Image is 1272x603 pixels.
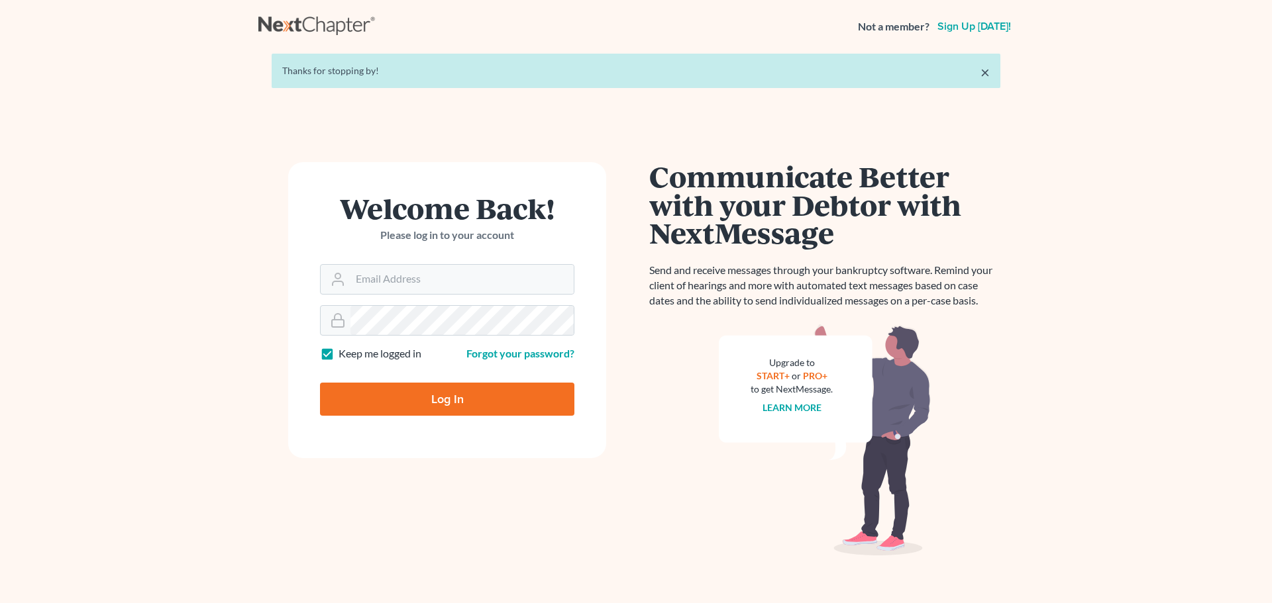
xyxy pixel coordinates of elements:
a: START+ [757,370,790,381]
input: Email Address [350,265,574,294]
a: PRO+ [803,370,827,381]
h1: Welcome Back! [320,194,574,222]
a: Learn more [763,402,821,413]
strong: Not a member? [858,19,929,34]
div: to get NextMessage. [751,383,833,396]
div: Upgrade to [751,356,833,369]
a: Sign up [DATE]! [935,21,1014,32]
h1: Communicate Better with your Debtor with NextMessage [649,162,1000,247]
div: Thanks for stopping by! [282,64,990,77]
a: Forgot your password? [466,347,574,359]
img: nextmessage_bg-59042aed3d76b12b5cd301f8e5b87938c9018125f34e5fa2b7a6b67550977c72.svg [719,324,931,556]
a: × [980,64,990,80]
p: Send and receive messages through your bankruptcy software. Remind your client of hearings and mo... [649,263,1000,308]
label: Keep me logged in [339,346,421,361]
input: Log In [320,383,574,416]
span: or [792,370,801,381]
p: Please log in to your account [320,228,574,243]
